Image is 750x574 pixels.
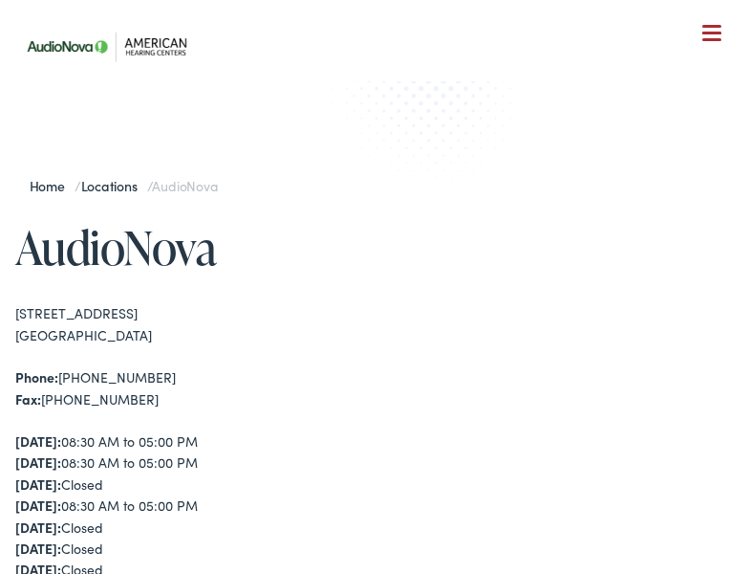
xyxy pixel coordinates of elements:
strong: [DATE]: [15,453,61,472]
div: [STREET_ADDRESS] [GEOGRAPHIC_DATA] [15,302,375,345]
strong: [DATE]: [15,539,61,558]
strong: [DATE]: [15,496,61,515]
h1: AudioNova [15,222,375,273]
span: AudioNova [152,176,217,195]
strong: Phone: [15,367,58,386]
a: Home [30,176,75,195]
strong: [DATE]: [15,475,61,494]
strong: [DATE]: [15,431,61,451]
div: [PHONE_NUMBER] [PHONE_NUMBER] [15,366,375,409]
a: Locations [81,176,147,195]
a: What We Offer [30,77,736,136]
span: / / [30,176,218,195]
strong: [DATE]: [15,518,61,537]
strong: Fax: [15,389,41,408]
